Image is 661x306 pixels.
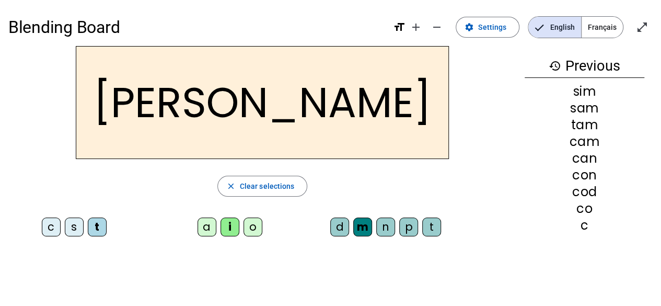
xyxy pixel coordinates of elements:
[243,218,262,236] div: o
[88,218,107,236] div: t
[42,218,61,236] div: c
[226,182,236,191] mat-icon: close
[65,218,84,236] div: s
[399,218,418,236] div: p
[330,218,349,236] div: d
[431,21,443,33] mat-icon: remove
[422,218,441,236] div: t
[525,186,644,198] div: cod
[376,218,395,236] div: n
[525,219,644,232] div: c
[76,46,449,159] h2: [PERSON_NAME]
[525,85,644,98] div: sim
[528,17,581,38] span: English
[525,202,644,215] div: co
[528,16,623,38] mat-button-toggle-group: Language selection
[525,119,644,131] div: tam
[217,176,308,197] button: Clear selections
[198,218,216,236] div: a
[525,54,644,78] h3: Previous
[549,60,561,72] mat-icon: history
[353,218,372,236] div: m
[410,21,422,33] mat-icon: add
[525,135,644,148] div: cam
[525,102,644,115] div: sam
[525,169,644,182] div: con
[525,152,644,165] div: can
[456,17,519,38] button: Settings
[426,17,447,38] button: Decrease font size
[582,17,623,38] span: Français
[8,10,385,44] h1: Blending Board
[465,22,474,32] mat-icon: settings
[636,21,648,33] mat-icon: open_in_full
[632,17,653,38] button: Enter full screen
[240,180,295,192] span: Clear selections
[478,21,506,33] span: Settings
[393,21,405,33] mat-icon: format_size
[405,17,426,38] button: Increase font size
[221,218,239,236] div: i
